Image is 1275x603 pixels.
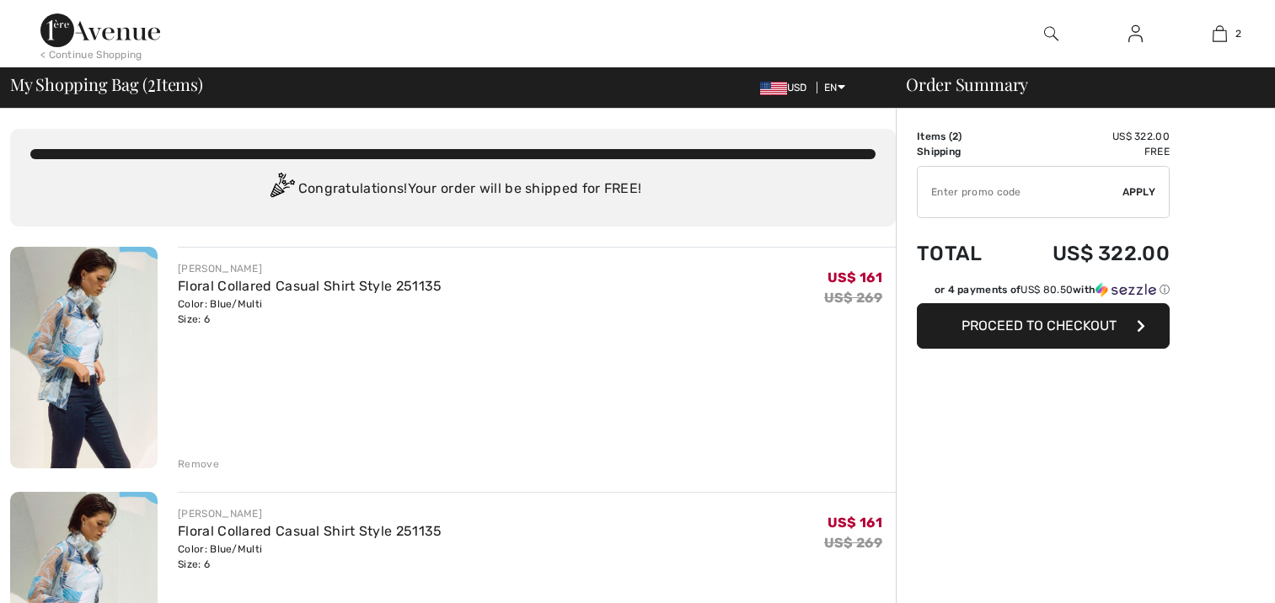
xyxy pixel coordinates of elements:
[178,261,442,276] div: [PERSON_NAME]
[40,47,142,62] div: < Continue Shopping
[265,173,298,206] img: Congratulation2.svg
[962,318,1117,334] span: Proceed to Checkout
[760,82,814,93] span: USD
[178,296,442,327] div: Color: Blue/Multi Size: 6
[824,535,882,551] s: US$ 269
[760,82,787,95] img: US Dollar
[178,506,442,521] div: [PERSON_NAME]
[952,131,958,142] span: 2
[886,76,1265,93] div: Order Summary
[178,542,442,572] div: Color: Blue/Multi Size: 6
[824,290,882,306] s: US$ 269
[178,278,442,294] a: Floral Collared Casual Shirt Style 251135
[1235,26,1241,41] span: 2
[40,13,160,47] img: 1ère Avenue
[1213,24,1227,44] img: My Bag
[917,129,1007,144] td: Items ( )
[1128,24,1143,44] img: My Info
[1021,284,1073,296] span: US$ 80.50
[30,173,876,206] div: Congratulations! Your order will be shipped for FREE!
[1007,225,1170,282] td: US$ 322.00
[918,167,1122,217] input: Promo code
[178,523,442,539] a: Floral Collared Casual Shirt Style 251135
[1115,24,1156,45] a: Sign In
[1096,282,1156,297] img: Sezzle
[917,282,1170,303] div: or 4 payments ofUS$ 80.50withSezzle Click to learn more about Sezzle
[10,76,203,93] span: My Shopping Bag ( Items)
[917,144,1007,159] td: Shipping
[917,303,1170,349] button: Proceed to Checkout
[147,72,156,93] span: 2
[1007,129,1170,144] td: US$ 322.00
[10,247,158,468] img: Floral Collared Casual Shirt Style 251135
[917,225,1007,282] td: Total
[828,269,882,285] span: US$ 161
[824,82,845,93] span: EN
[935,282,1170,297] div: or 4 payments of with
[1122,184,1156,200] span: Apply
[1178,24,1261,44] a: 2
[1007,144,1170,159] td: Free
[1044,24,1058,44] img: search the website
[828,515,882,531] span: US$ 161
[178,456,219,472] div: Remove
